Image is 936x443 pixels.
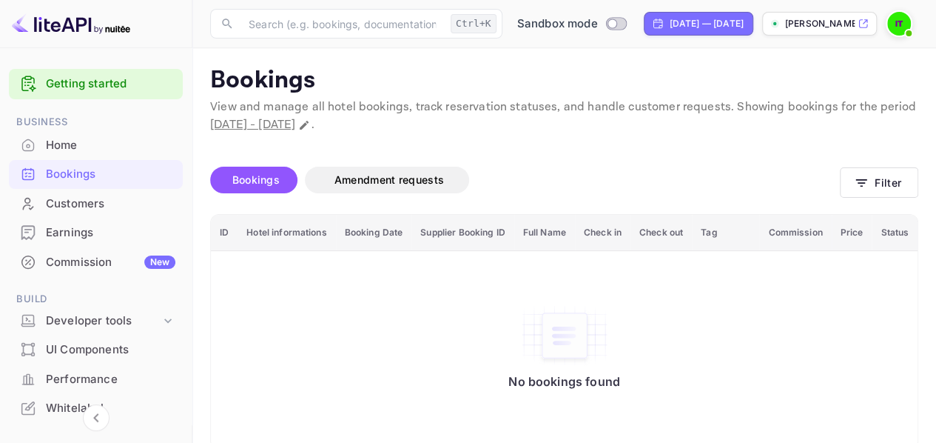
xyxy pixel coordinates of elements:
p: Bookings [210,66,918,96]
div: Performance [46,371,175,388]
div: Home [46,137,175,154]
th: Supplier Booking ID [411,215,514,251]
span: Sandbox mode [517,16,598,33]
span: Business [9,114,183,130]
p: No bookings found [508,374,620,389]
div: [DATE] — [DATE] [670,17,744,30]
div: Developer tools [9,308,183,334]
div: Customers [46,196,175,213]
div: Earnings [9,219,183,247]
div: Home [9,131,183,160]
th: Check in [575,215,630,251]
a: CommissionNew [9,248,183,276]
div: Earnings [46,224,175,242]
div: Commission [46,254,175,271]
div: CommissionNew [9,248,183,277]
div: Getting started [9,69,183,99]
a: Performance [9,365,183,393]
th: Status [872,215,918,251]
th: Hotel informations [238,215,335,251]
a: Getting started [46,76,175,93]
a: Bookings [9,160,183,187]
span: Build [9,291,183,307]
div: account-settings tabs [210,167,840,193]
div: Customers [9,190,183,219]
div: UI Components [46,342,175,359]
th: Full Name [514,215,575,251]
div: Developer tools [46,313,161,330]
a: Whitelabel [9,394,183,422]
th: Price [832,215,872,251]
th: Commission [759,215,831,251]
div: UI Components [9,336,183,364]
div: Ctrl+K [451,14,496,33]
div: Bookings [46,166,175,183]
span: Amendment requests [334,173,444,186]
button: Filter [840,167,918,198]
a: Customers [9,190,183,217]
a: Earnings [9,219,183,246]
span: Bookings [232,173,280,186]
p: View and manage all hotel bookings, track reservation statuses, and handle customer requests. Sho... [210,99,918,134]
img: Ivan Tzompov [887,12,911,36]
th: Booking Date [336,215,412,251]
button: Change date range [297,118,312,133]
p: [PERSON_NAME]-55dbw.nui... [785,17,855,30]
div: Performance [9,365,183,394]
a: Home [9,131,183,159]
button: Collapse navigation [83,404,110,431]
th: ID [211,215,238,251]
img: No bookings found [520,304,609,367]
th: Tag [692,215,759,251]
div: Bookings [9,160,183,189]
th: Check out [630,215,692,251]
img: LiteAPI logo [12,12,130,36]
div: New [144,256,175,269]
div: Whitelabel [9,394,183,423]
input: Search (e.g. bookings, documentation) [240,9,445,39]
span: [DATE] - [DATE] [210,117,295,133]
a: UI Components [9,336,183,363]
div: Switch to Production mode [511,16,632,33]
div: Whitelabel [46,400,175,417]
